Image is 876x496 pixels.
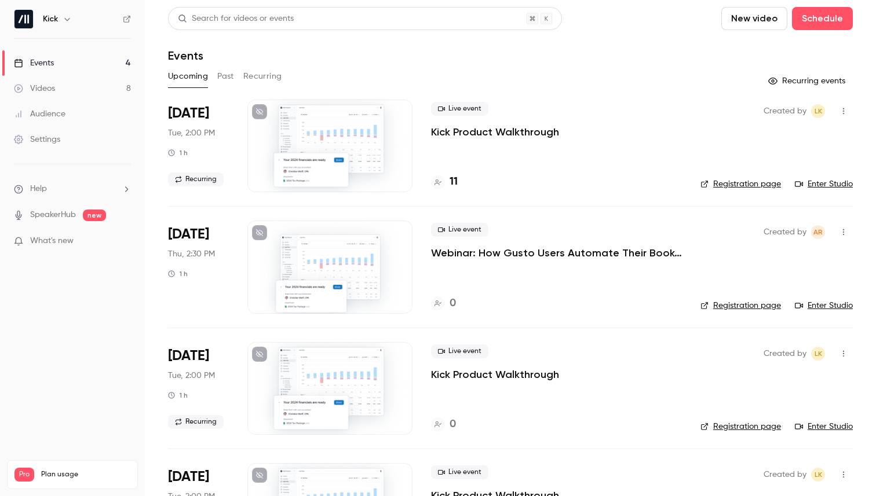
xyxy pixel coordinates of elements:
div: Events [14,57,54,69]
div: 1 h [168,148,188,157]
a: Enter Studio [795,300,853,311]
span: Andrew Roth [811,225,825,239]
span: new [83,210,106,221]
span: Created by [764,468,806,482]
span: Created by [764,104,806,118]
a: Registration page [700,178,781,190]
button: Schedule [792,7,853,30]
a: 11 [431,174,458,190]
div: Aug 19 Tue, 11:00 AM (America/Los Angeles) [168,100,229,192]
span: Tue, 2:00 PM [168,127,215,139]
span: LK [815,104,822,118]
button: New video [721,7,787,30]
span: LK [815,468,822,482]
a: Enter Studio [795,421,853,432]
a: Webinar: How Gusto Users Automate Their Books with Kick [431,246,682,260]
div: Audience [14,108,65,120]
a: Kick Product Walkthrough [431,368,559,381]
button: Recurring events [763,72,853,90]
span: Logan Kieller [811,104,825,118]
div: 1 h [168,391,188,400]
span: [DATE] [168,225,209,244]
h4: 0 [450,296,456,311]
span: [DATE] [168,468,209,486]
div: Aug 26 Tue, 11:00 AM (America/Los Angeles) [168,342,229,435]
h6: Kick [43,13,58,25]
span: Created by [764,225,806,239]
span: Recurring [168,172,224,186]
span: [DATE] [168,347,209,365]
div: Aug 21 Thu, 11:30 AM (America/Los Angeles) [168,221,229,313]
span: Live event [431,465,488,479]
div: 1 h [168,269,188,278]
a: Registration page [700,300,781,311]
span: Thu, 2:30 PM [168,248,215,260]
span: Logan Kieller [811,347,825,361]
span: Created by [764,347,806,361]
a: Kick Product Walkthrough [431,125,559,139]
span: What's new [30,235,74,247]
a: 0 [431,417,456,432]
div: Videos [14,83,55,94]
span: Tue, 2:00 PM [168,370,215,381]
a: Registration page [700,421,781,432]
span: [DATE] [168,104,209,123]
a: SpeakerHub [30,209,76,221]
h1: Events [168,49,203,63]
span: LK [815,347,822,361]
img: Kick [14,10,33,28]
span: Live event [431,223,488,237]
h4: 0 [450,417,456,432]
button: Upcoming [168,67,208,86]
span: Help [30,183,47,195]
div: Settings [14,134,60,145]
span: Live event [431,102,488,116]
li: help-dropdown-opener [14,183,131,195]
span: Logan Kieller [811,468,825,482]
span: Pro [14,468,34,482]
div: Search for videos or events [178,13,294,25]
a: Enter Studio [795,178,853,190]
button: Past [217,67,234,86]
h4: 11 [450,174,458,190]
button: Recurring [243,67,282,86]
span: Plan usage [41,470,130,479]
span: AR [813,225,823,239]
span: Recurring [168,415,224,429]
a: 0 [431,296,456,311]
span: Live event [431,344,488,358]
